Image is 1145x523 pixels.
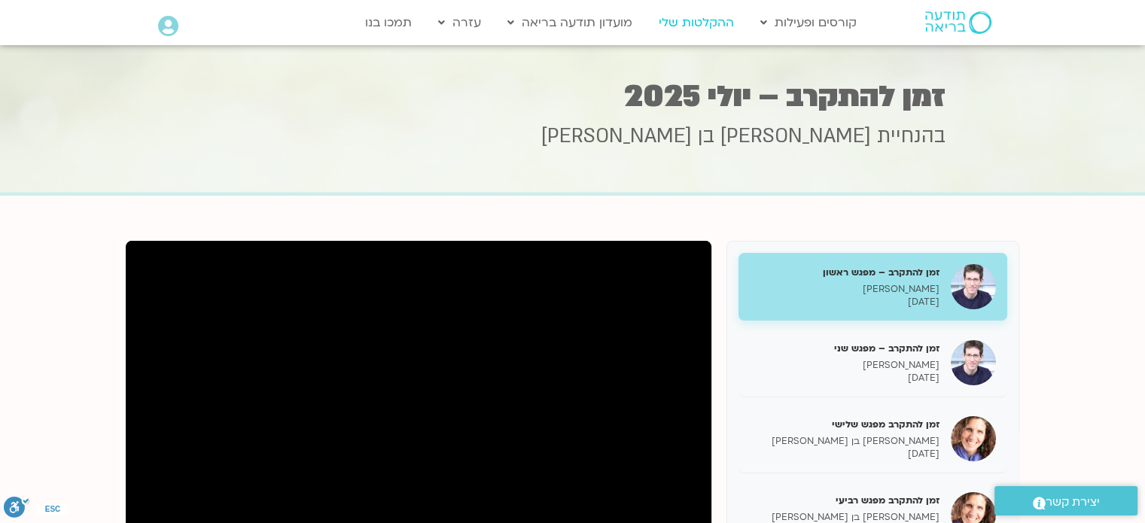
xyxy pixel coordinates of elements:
a: ההקלטות שלי [651,8,742,37]
p: [PERSON_NAME] בן [PERSON_NAME] [750,435,939,448]
h5: זמן להתקרב מפגש שלישי [750,418,939,431]
img: זמן להתקרב – מפגש ראשון [951,264,996,309]
h5: זמן להתקרב – מפגש שני [750,342,939,355]
img: זמן להתקרב מפגש שלישי [951,416,996,461]
p: [PERSON_NAME] [750,359,939,372]
a: תמכו בנו [358,8,419,37]
p: [DATE] [750,372,939,385]
h5: זמן להתקרב מפגש רביעי [750,494,939,507]
a: יצירת קשר [994,486,1137,515]
a: עזרה [431,8,489,37]
a: קורסים ופעילות [753,8,864,37]
img: זמן להתקרב – מפגש שני [951,340,996,385]
img: תודעה בריאה [925,11,991,34]
h1: זמן להתקרב – יולי 2025 [200,82,946,111]
p: [DATE] [750,296,939,309]
a: מועדון תודעה בריאה [500,8,640,37]
span: יצירת קשר [1046,492,1100,512]
p: [PERSON_NAME] [750,283,939,296]
p: [DATE] [750,448,939,461]
h5: זמן להתקרב – מפגש ראשון [750,266,939,279]
span: בהנחיית [877,123,946,150]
